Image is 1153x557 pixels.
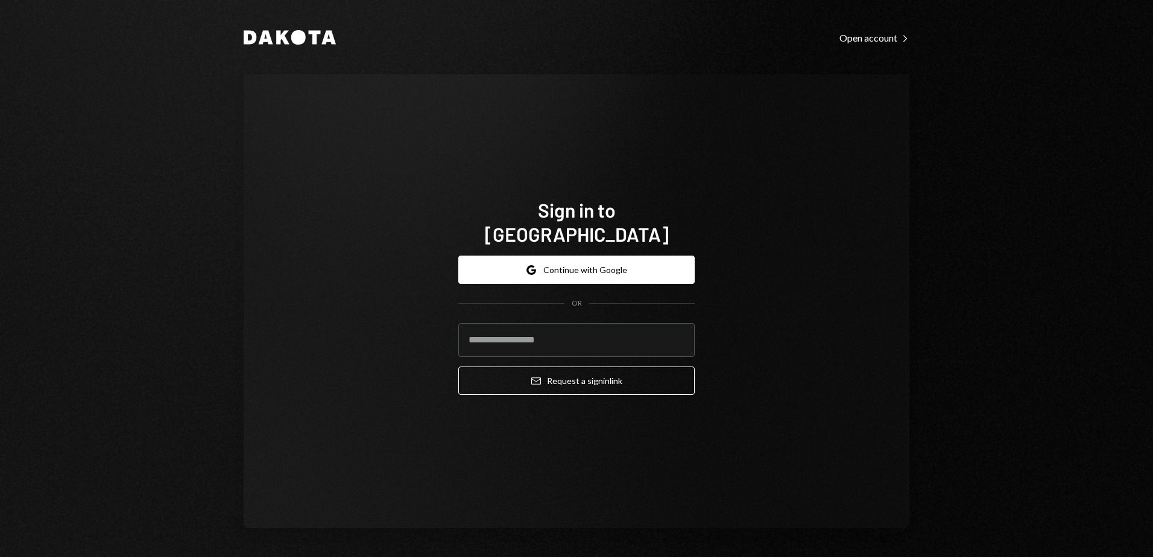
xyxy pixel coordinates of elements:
[458,256,695,284] button: Continue with Google
[572,298,582,309] div: OR
[458,198,695,246] h1: Sign in to [GEOGRAPHIC_DATA]
[839,31,909,44] a: Open account
[458,367,695,395] button: Request a signinlink
[839,32,909,44] div: Open account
